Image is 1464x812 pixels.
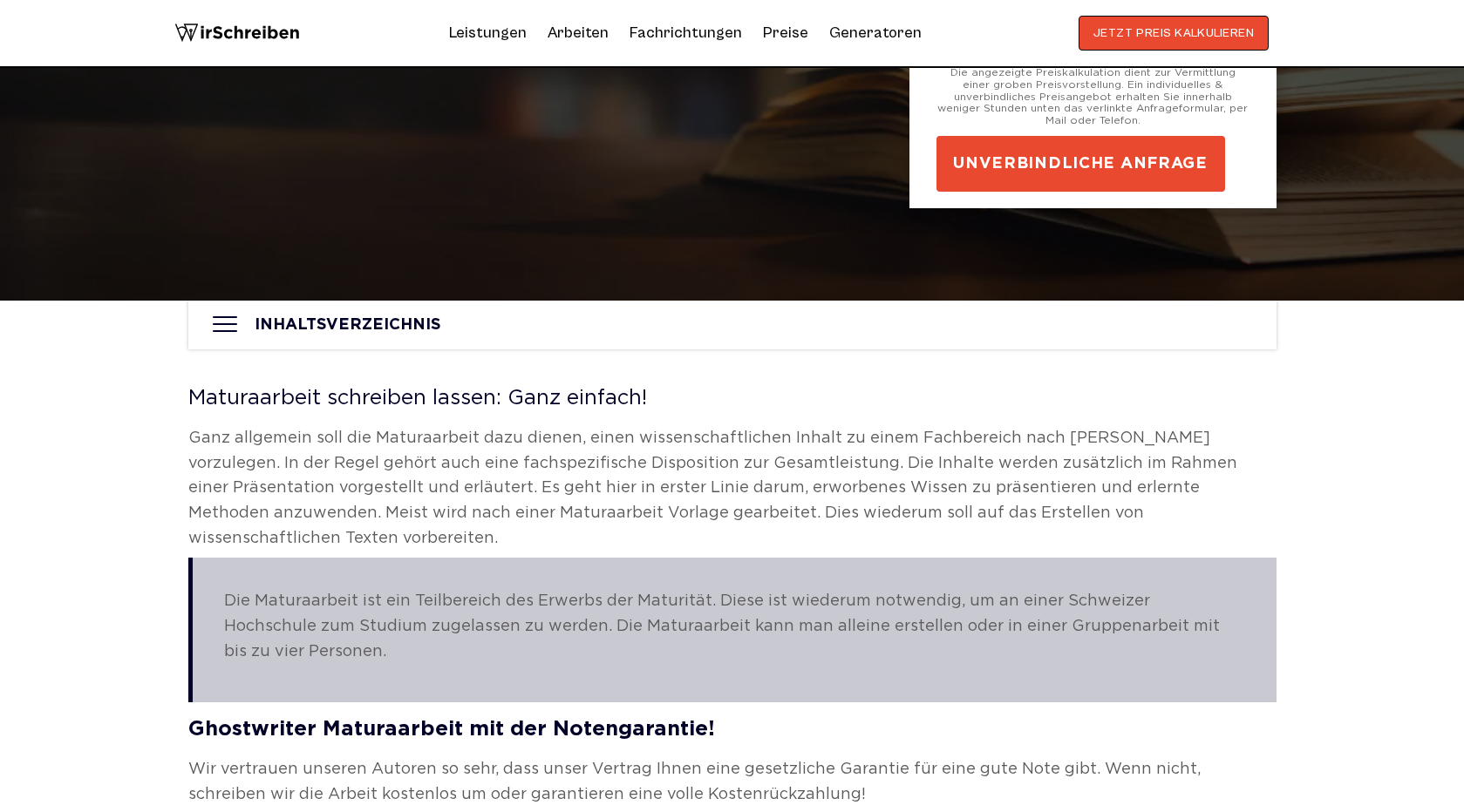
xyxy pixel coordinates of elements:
a: Generatoren [829,19,922,47]
h2: Maturaarbeit schreiben lassen: Ganz einfach! [188,388,1277,409]
span: UNVERBINDLICHE ANFRAGE [953,153,1208,174]
a: Fachrichtungen [630,19,742,47]
button: JETZT PREIS KALKULIEREN [1079,16,1270,51]
p: Ganz allgemein soll die Maturaarbeit dazu dienen, einen wissenschaftlichen Inhalt zu einem Fachbe... [188,426,1277,551]
a: Preise [763,24,808,42]
strong: Ghostwriter Maturaarbeit mit der Notengarantie! [188,720,715,739]
div: INHALTSVERZEICHNIS [255,316,441,335]
p: Die Maturaarbeit ist ein Teilbereich des Erwerbs der Maturität. Diese ist wiederum notwendig, um ... [224,589,1245,664]
img: logo wirschreiben [174,16,300,51]
a: Arbeiten [548,19,609,47]
div: Die angezeigte Preiskalkulation dient zur Vermittlung einer groben Preisvorstellung. Ein individu... [936,67,1250,127]
button: UNVERBINDLICHE ANFRAGE [936,136,1225,192]
p: Wir vertrauen unseren Autoren so sehr, dass unser Vertrag Ihnen eine gesetzliche Garantie für ein... [188,757,1277,808]
a: Leistungen [449,19,527,47]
